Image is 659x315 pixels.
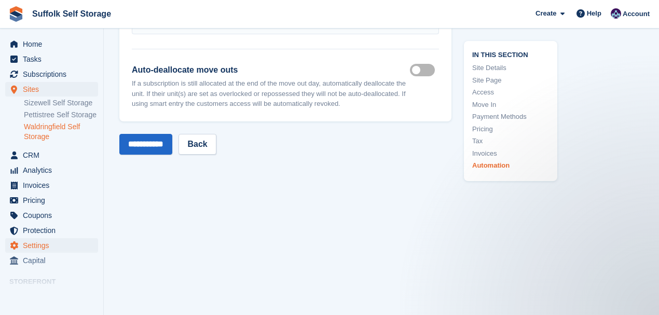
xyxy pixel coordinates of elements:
[472,124,549,134] a: Pricing
[28,5,115,22] a: Suffolk Self Storage
[23,178,85,193] span: Invoices
[23,208,85,223] span: Coupons
[410,69,439,71] label: Auto deallocate move outs
[5,193,98,208] a: menu
[5,163,98,177] a: menu
[5,223,98,238] a: menu
[611,8,621,19] img: William Notcutt
[5,290,98,304] a: menu
[472,87,549,98] a: Access
[23,148,85,162] span: CRM
[472,112,549,122] a: Payment Methods
[23,82,85,97] span: Sites
[5,52,98,66] a: menu
[472,49,549,59] span: In this section
[5,148,98,162] a: menu
[24,110,98,120] a: Pettistree Self Storage
[8,6,24,22] img: stora-icon-8386f47178a22dfd0bd8f6a31ec36ba5ce8667c1dd55bd0f319d3a0aa187defe.svg
[5,37,98,51] a: menu
[472,136,549,146] a: Tax
[24,98,98,108] a: Sizewell Self Storage
[23,193,85,208] span: Pricing
[5,238,98,253] a: menu
[132,78,410,109] p: If a subscription is still allocated at the end of the move out day, automatically deallocate the...
[587,8,601,19] span: Help
[472,75,549,85] a: Site Page
[23,52,85,66] span: Tasks
[536,8,556,19] span: Create
[132,64,410,76] label: Auto-deallocate move outs
[472,63,549,73] a: Site Details
[23,223,85,238] span: Protection
[23,238,85,253] span: Settings
[5,253,98,268] a: menu
[5,82,98,97] a: menu
[623,9,650,19] span: Account
[23,253,85,268] span: Capital
[5,208,98,223] a: menu
[9,277,103,287] span: Storefront
[472,99,549,109] a: Move In
[24,122,98,142] a: Waldringfield Self Storage
[472,160,549,171] a: Automation
[23,67,85,81] span: Subscriptions
[23,37,85,51] span: Home
[179,134,216,155] a: Back
[23,163,85,177] span: Analytics
[472,148,549,158] a: Invoices
[23,290,85,304] span: Online Store
[5,67,98,81] a: menu
[86,291,98,303] a: Preview store
[5,178,98,193] a: menu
